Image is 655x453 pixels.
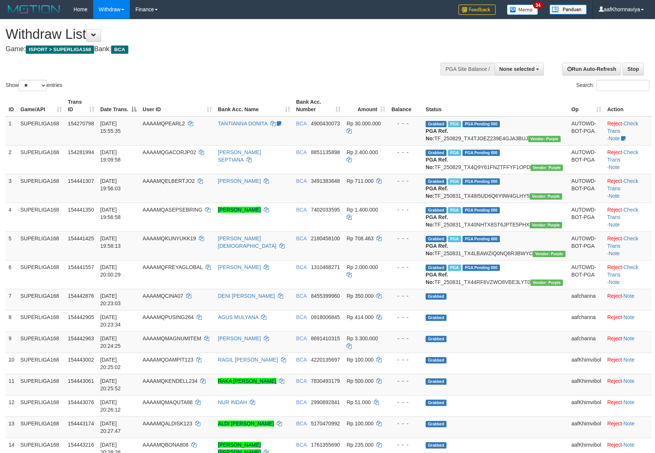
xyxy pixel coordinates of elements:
[423,174,568,203] td: TF_250831_TX48I5UD6Q6Y9W4GLHY5
[391,235,420,242] div: - - -
[607,235,622,241] a: Reject
[499,66,535,72] span: None selected
[218,149,261,163] a: [PERSON_NAME] SEPTIANA
[568,260,604,289] td: AUTOWD-BOT-PGA
[623,399,634,405] a: Note
[388,95,423,116] th: Balance
[142,121,185,126] span: AAAAMQPEARL2
[218,235,276,249] a: [PERSON_NAME][DEMOGRAPHIC_DATA]
[311,357,340,363] span: Copy 4220135697 to clipboard
[607,264,622,270] a: Reject
[448,236,461,242] span: Marked by aafsoycanthlai
[391,420,420,427] div: - - -
[311,178,340,184] span: Copy 3491383648 to clipboard
[607,178,638,191] a: Check Trans
[347,235,373,241] span: Rp 708.463
[142,421,192,427] span: AAAAMQALDISK123
[426,442,446,449] span: Grabbed
[68,121,94,126] span: 154270798
[568,395,604,416] td: aafKhimvibol
[458,4,496,15] img: Feedback.jpg
[68,314,94,320] span: 154442905
[607,293,622,299] a: Reject
[426,178,446,185] span: Grabbed
[100,264,121,278] span: [DATE] 20:00:29
[296,357,307,363] span: BCA
[607,357,622,363] a: Reject
[568,310,604,331] td: aafchanna
[623,335,634,341] a: Note
[448,265,461,271] span: Marked by aafsoycanthlai
[100,335,121,349] span: [DATE] 20:24:25
[607,178,622,184] a: Reject
[347,314,373,320] span: Rp 414.000
[18,231,65,260] td: SUPERLIGA168
[100,149,121,163] span: [DATE] 19:09:58
[568,174,604,203] td: AUTOWD-BOT-PGA
[609,222,620,228] a: Note
[142,378,197,384] span: AAAAMQKENDELL234
[623,421,634,427] a: Note
[26,46,94,54] span: ISPORT > SUPERLIGA168
[218,293,275,299] a: DENI [PERSON_NAME]
[607,149,622,155] a: Reject
[576,80,649,91] label: Search:
[623,442,634,448] a: Note
[311,421,340,427] span: Copy 5170470992 to clipboard
[604,95,652,116] th: Action
[568,95,604,116] th: Op: activate to sort column ascending
[218,421,274,427] a: ALDI [PERSON_NAME]
[296,235,307,241] span: BCA
[18,310,65,331] td: SUPERLIGA168
[426,214,448,228] b: PGA Ref. No:
[18,395,65,416] td: SUPERLIGA168
[347,149,378,155] span: Rp 2.400.000
[100,121,121,134] span: [DATE] 15:55:35
[347,264,378,270] span: Rp 2.000.000
[347,442,373,448] span: Rp 235.000
[68,149,94,155] span: 154281994
[68,178,94,184] span: 154441307
[609,135,620,141] a: Note
[18,416,65,438] td: SUPERLIGA168
[18,95,65,116] th: Game/API: activate to sort column ascending
[528,136,561,142] span: Vendor URL: https://trx4.1velocity.biz
[19,80,47,91] select: Showentries
[100,399,121,413] span: [DATE] 20:26:12
[68,335,94,341] span: 154442963
[296,399,307,405] span: BCA
[423,116,568,146] td: TF_250829_TX4TJOEZ239E4GJA3BUJ
[6,27,429,42] h1: Withdraw List
[568,374,604,395] td: aafKhimvibol
[347,399,371,405] span: Rp 51.000
[100,235,121,249] span: [DATE] 19:58:13
[18,174,65,203] td: SUPERLIGA168
[68,207,94,213] span: 154441350
[142,207,202,213] span: AAAAMQASEPSEBRING
[311,264,340,270] span: Copy 1310468271 to clipboard
[463,178,500,185] span: PGA Pending
[311,293,340,299] span: Copy 8455399960 to clipboard
[609,250,620,256] a: Note
[142,293,183,299] span: AAAAMQCINA07
[142,314,194,320] span: AAAAMQPUSING264
[142,357,193,363] span: AAAAMQDAMPIT123
[448,150,461,156] span: Marked by aafnonsreyleab
[391,441,420,449] div: - - -
[568,331,604,353] td: aafchanna
[607,207,622,213] a: Reject
[6,80,62,91] label: Show entries
[311,442,340,448] span: Copy 1761355690 to clipboard
[296,378,307,384] span: BCA
[607,335,622,341] a: Reject
[18,331,65,353] td: SUPERLIGA168
[100,378,121,391] span: [DATE] 20:25:52
[426,378,446,385] span: Grabbed
[609,279,620,285] a: Note
[533,2,543,9] span: 34
[530,165,563,171] span: Vendor URL: https://trx4.1velocity.biz
[18,374,65,395] td: SUPERLIGA168
[530,222,562,228] span: Vendor URL: https://trx4.1velocity.biz
[6,231,18,260] td: 5
[97,95,140,116] th: Date Trans.: activate to sort column descending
